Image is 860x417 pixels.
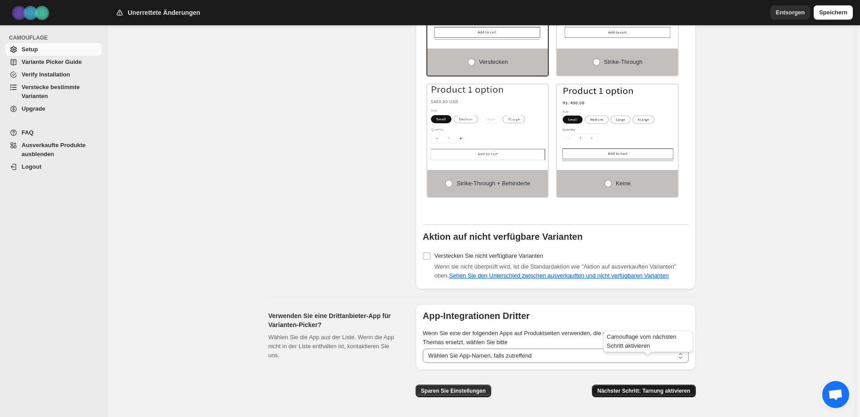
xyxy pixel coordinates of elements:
a: Setup [5,43,102,56]
a: Ausverkaufte Produkte ausblenden [5,139,102,161]
div: Chat öffnen [822,381,849,408]
span: Wenn sie nicht überprüft wird, ist die Standardaktion wie "Aktion auf ausverkauften Varianten" oben. [434,263,676,279]
img: Strike-through + Behinderte [427,85,548,161]
a: FAQ [5,126,102,139]
span: Logout [22,163,41,170]
button: Sparen Sie Einstellungen [416,385,491,397]
a: Verstecke bestimmte Varianten [5,81,102,103]
span: CAMOUFLAGE [9,34,103,41]
span: FAQ [22,129,34,136]
h2: Unerrettete Änderungen [128,8,200,17]
button: Speichern [814,5,853,20]
span: Variante Picker Guide [22,58,82,65]
span: Entsorgen [776,8,805,17]
span: Setup [22,46,38,53]
b: App-Integrationen Dritter [423,311,530,321]
span: Speichern [819,8,847,17]
span: Verstecken [479,58,508,65]
span: Verstecke bestimmte Varianten [22,84,80,99]
span: Upgrade [22,105,45,112]
span: Sparen Sie Einstellungen [421,387,486,395]
a: Variante Picker Guide [5,56,102,68]
a: Verify Installation [5,68,102,81]
span: Strike-through [604,58,643,65]
span: Verify Installation [22,71,70,78]
img: Keine [557,85,678,161]
span: Strike-through + Behinderte [457,180,530,187]
span: Wählen Sie die App aus der Liste. Wenn die App nicht in der Liste enthalten ist, kontaktieren Sie... [269,334,394,359]
span: Nächster Schritt: Tarnung aktivieren [597,387,690,395]
h2: Verwenden Sie eine Drittanbieter-App für Varianten-Picker? [269,311,401,329]
b: Aktion auf nicht verfügbare Varianten [423,232,583,242]
button: Nächster Schritt: Tarnung aktivieren [592,385,696,397]
span: Verstecken Sie nicht verfügbare Varianten [434,252,543,259]
span: Keine [616,180,631,187]
button: Entsorgen [770,5,810,20]
a: Logout [5,161,102,173]
span: Wenn Sie eine der folgenden Apps auf Produktseiten verwenden, die die Originalvariante Ihres Them... [423,330,668,345]
a: Upgrade [5,103,102,115]
a: Sehen Sie den Unterschied zwischen ausverkauften und nicht verfügbaren Varianten [449,272,668,279]
span: Ausverkaufte Produkte ausblenden [22,142,85,157]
